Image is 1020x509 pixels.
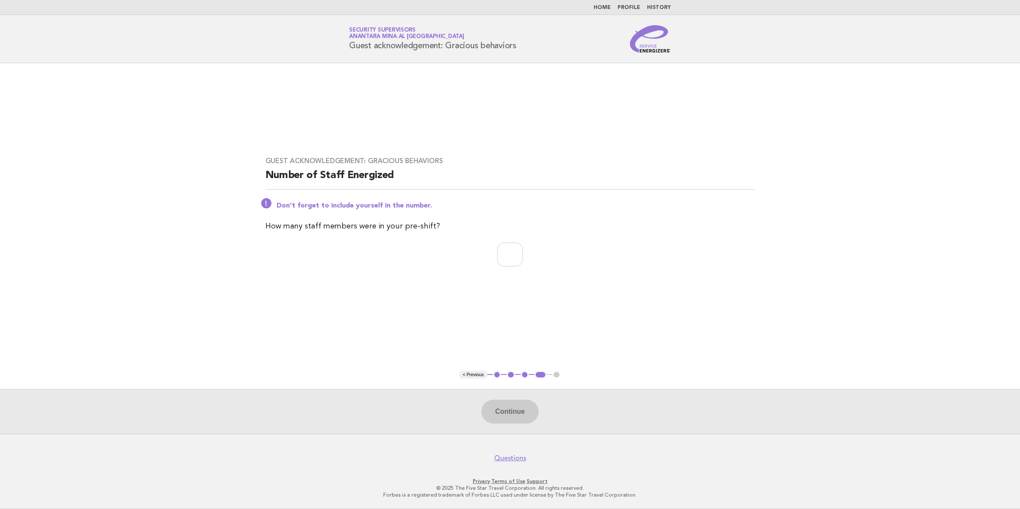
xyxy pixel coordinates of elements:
[527,478,548,484] a: Support
[594,5,611,10] a: Home
[265,220,755,232] p: How many staff members were in your pre-shift?
[265,169,755,190] h2: Number of Staff Energized
[265,157,755,165] h3: Guest acknowledgement: Gracious behaviors
[249,478,771,485] p: · ·
[249,485,771,491] p: © 2025 The Five Star Travel Corporation. All rights reserved.
[459,371,487,379] button: < Previous
[349,27,464,39] a: Security SupervisorsAnantara Mina al [GEOGRAPHIC_DATA]
[494,454,526,462] a: Questions
[277,202,755,210] p: Don't forget to include yourself in the number.
[249,491,771,498] p: Forbes is a registered trademark of Forbes LLC used under license by The Five Star Travel Corpora...
[521,371,529,379] button: 3
[349,34,464,40] span: Anantara Mina al [GEOGRAPHIC_DATA]
[491,478,525,484] a: Terms of Use
[349,28,516,50] h1: Guest acknowledgement: Gracious behaviors
[473,478,490,484] a: Privacy
[647,5,671,10] a: History
[493,371,501,379] button: 1
[507,371,515,379] button: 2
[534,371,547,379] button: 4
[630,25,671,53] img: Service Energizers
[618,5,640,10] a: Profile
